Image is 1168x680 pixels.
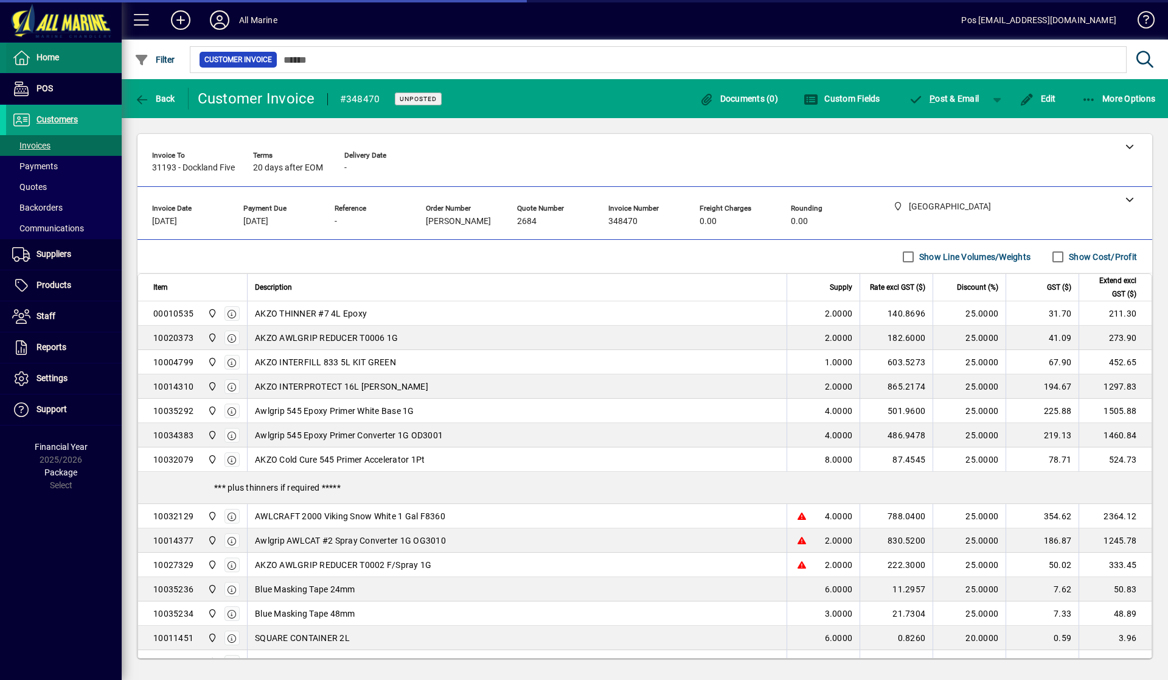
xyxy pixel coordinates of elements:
[36,280,71,290] span: Products
[204,356,218,369] span: Port Road
[6,239,122,270] a: Suppliers
[867,656,925,668] div: 23.4783
[161,9,200,31] button: Add
[153,608,193,620] div: 10035234
[1079,528,1152,553] td: 1245.78
[204,307,218,320] span: Port Road
[335,217,337,226] span: -
[933,374,1006,399] td: 25.0000
[204,429,218,442] span: Port Road
[933,626,1006,650] td: 20.0000
[1082,94,1156,103] span: More Options
[6,135,122,156] a: Invoices
[204,607,218,620] span: Port Road
[204,453,218,466] span: Port Road
[6,177,122,197] a: Quotes
[204,380,218,393] span: Port Road
[825,454,853,466] span: 8.0000
[255,405,414,417] span: Awlgrip 545 Epoxy Primer White Base 1G
[825,405,853,417] span: 4.0000
[1017,88,1059,110] button: Edit
[36,114,78,124] span: Customers
[933,504,1006,528] td: 25.0000
[830,281,852,294] span: Supply
[36,52,59,62] span: Home
[255,281,292,294] span: Description
[1079,350,1152,374] td: 452.65
[255,356,396,368] span: AKZO INTERFILL 833 5L KIT GREEN
[1066,251,1137,263] label: Show Cost/Profit
[825,608,853,620] span: 3.0000
[867,608,925,620] div: 21.7304
[909,94,979,103] span: ost & Email
[153,510,193,522] div: 10032129
[867,307,925,320] div: 140.8696
[153,656,193,668] div: 10024464
[867,332,925,344] div: 182.6000
[134,94,175,103] span: Back
[825,510,853,522] span: 4.0000
[791,217,808,226] span: 0.00
[933,350,1006,374] td: 25.0000
[255,429,443,441] span: Awlgrip 545 Epoxy Primer Converter 1G OD3001
[1006,301,1079,326] td: 31.70
[1079,577,1152,601] td: 50.83
[153,429,193,441] div: 10034383
[12,141,50,150] span: Invoices
[1079,601,1152,626] td: 48.89
[801,88,883,110] button: Custom Fields
[930,94,935,103] span: P
[933,553,1006,577] td: 25.0000
[204,54,272,66] span: Customer Invoice
[1006,326,1079,350] td: 41.09
[867,356,925,368] div: 603.5273
[6,301,122,332] a: Staff
[1079,650,1152,675] td: 18.78
[867,632,925,644] div: 0.8260
[867,429,925,441] div: 486.9478
[1006,528,1079,553] td: 186.87
[1079,326,1152,350] td: 273.90
[153,632,193,644] div: 10011451
[870,281,925,294] span: Rate excl GST ($)
[36,373,68,383] span: Settings
[825,632,853,644] span: 6.0000
[825,583,853,595] span: 6.0000
[153,583,193,595] div: 10035236
[255,656,408,668] span: MASKING FILM 270 Refill Ext PreTaped
[153,535,193,547] div: 10014377
[255,583,355,595] span: Blue Masking Tape 24mm
[1006,399,1079,423] td: 225.88
[1079,447,1152,472] td: 524.73
[6,270,122,301] a: Products
[12,223,84,233] span: Communications
[825,307,853,320] span: 2.0000
[239,10,277,30] div: All Marine
[933,601,1006,626] td: 25.0000
[35,442,88,452] span: Financial Year
[825,429,853,441] span: 4.0000
[6,43,122,73] a: Home
[6,74,122,104] a: POS
[255,535,446,547] span: Awlgrip AWLCAT #2 Spray Converter 1G OG3010
[255,632,350,644] span: SQUARE CONTAINER 2L
[961,10,1116,30] div: Pos [EMAIL_ADDRESS][DOMAIN_NAME]
[400,95,437,103] span: Unposted
[1006,423,1079,447] td: 219.13
[152,163,235,173] span: 31193 - Dockland Five
[1006,650,1079,675] td: 2.82
[903,88,985,110] button: Post & Email
[1079,626,1152,650] td: 3.96
[1086,274,1136,301] span: Extend excl GST ($)
[153,454,193,466] div: 10032079
[867,559,925,571] div: 222.3000
[36,249,71,259] span: Suppliers
[1006,601,1079,626] td: 7.33
[1079,399,1152,423] td: 1505.88
[6,197,122,218] a: Backorders
[825,535,853,547] span: 2.0000
[700,217,717,226] span: 0.00
[12,182,47,192] span: Quotes
[36,404,67,414] span: Support
[699,94,778,103] span: Documents (0)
